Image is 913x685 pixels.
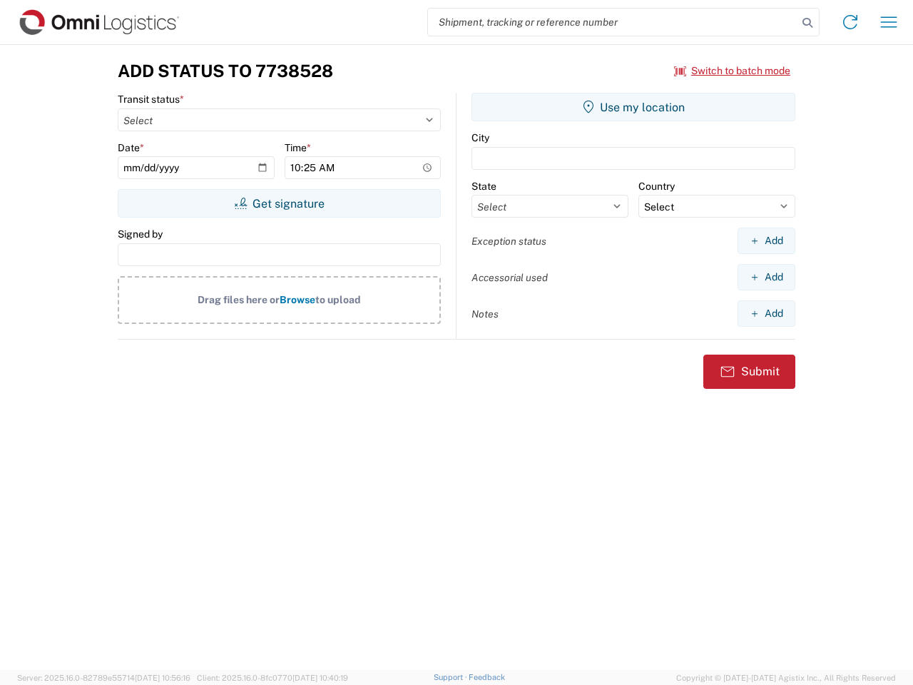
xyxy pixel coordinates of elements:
[676,671,896,684] span: Copyright © [DATE]-[DATE] Agistix Inc., All Rights Reserved
[280,294,315,305] span: Browse
[17,674,190,682] span: Server: 2025.16.0-82789e55714
[674,59,790,83] button: Switch to batch mode
[469,673,505,681] a: Feedback
[285,141,311,154] label: Time
[738,228,795,254] button: Add
[118,141,144,154] label: Date
[292,674,348,682] span: [DATE] 10:40:19
[118,189,441,218] button: Get signature
[471,308,499,320] label: Notes
[428,9,797,36] input: Shipment, tracking or reference number
[738,264,795,290] button: Add
[198,294,280,305] span: Drag files here or
[197,674,348,682] span: Client: 2025.16.0-8fc0770
[434,673,469,681] a: Support
[135,674,190,682] span: [DATE] 10:56:16
[118,228,163,240] label: Signed by
[118,93,184,106] label: Transit status
[471,235,546,248] label: Exception status
[315,294,361,305] span: to upload
[118,61,333,81] h3: Add Status to 7738528
[638,180,675,193] label: Country
[703,355,795,389] button: Submit
[471,271,548,284] label: Accessorial used
[471,93,795,121] button: Use my location
[471,180,496,193] label: State
[471,131,489,144] label: City
[738,300,795,327] button: Add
